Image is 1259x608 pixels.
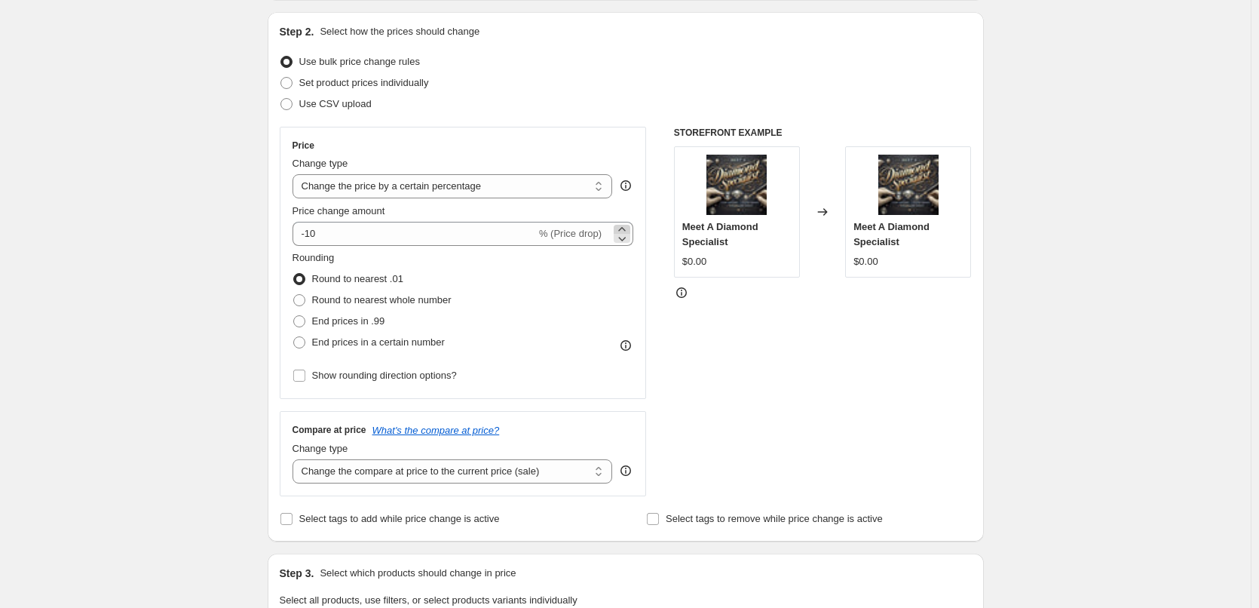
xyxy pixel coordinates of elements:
span: Set product prices individually [299,77,429,88]
img: DALL_E2025-01-3015.59.05-Anelegantandluxuriousbannerfor_MeetaDiamondSpecialist_withthetextinstyli... [706,155,767,215]
span: Use bulk price change rules [299,56,420,67]
span: % (Price drop) [539,228,602,239]
button: What's the compare at price? [372,425,500,436]
h6: STOREFRONT EXAMPLE [674,127,972,139]
div: help [618,463,633,478]
span: $0.00 [853,256,878,267]
span: Select all products, use filters, or select products variants individually [280,594,577,606]
span: $0.00 [682,256,707,267]
span: Meet A Diamond Specialist [853,221,930,247]
h2: Step 2. [280,24,314,39]
h3: Price [293,140,314,152]
h3: Compare at price [293,424,366,436]
span: End prices in .99 [312,315,385,327]
span: Use CSV upload [299,98,372,109]
span: Price change amount [293,205,385,216]
span: Round to nearest whole number [312,294,452,306]
div: help [618,178,633,193]
span: Meet A Diamond Specialist [682,221,758,247]
span: End prices in a certain number [312,336,445,348]
span: Show rounding direction options? [312,370,457,381]
h2: Step 3. [280,566,314,581]
span: Select tags to add while price change is active [299,513,500,524]
span: Select tags to remove while price change is active [666,513,883,524]
img: DALL_E2025-01-3015.59.05-Anelegantandluxuriousbannerfor_MeetaDiamondSpecialist_withthetextinstyli... [878,155,939,215]
p: Select how the prices should change [320,24,479,39]
span: Change type [293,443,348,454]
input: -15 [293,222,536,246]
span: Change type [293,158,348,169]
span: Round to nearest .01 [312,273,403,284]
p: Select which products should change in price [320,566,516,581]
span: Rounding [293,252,335,263]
